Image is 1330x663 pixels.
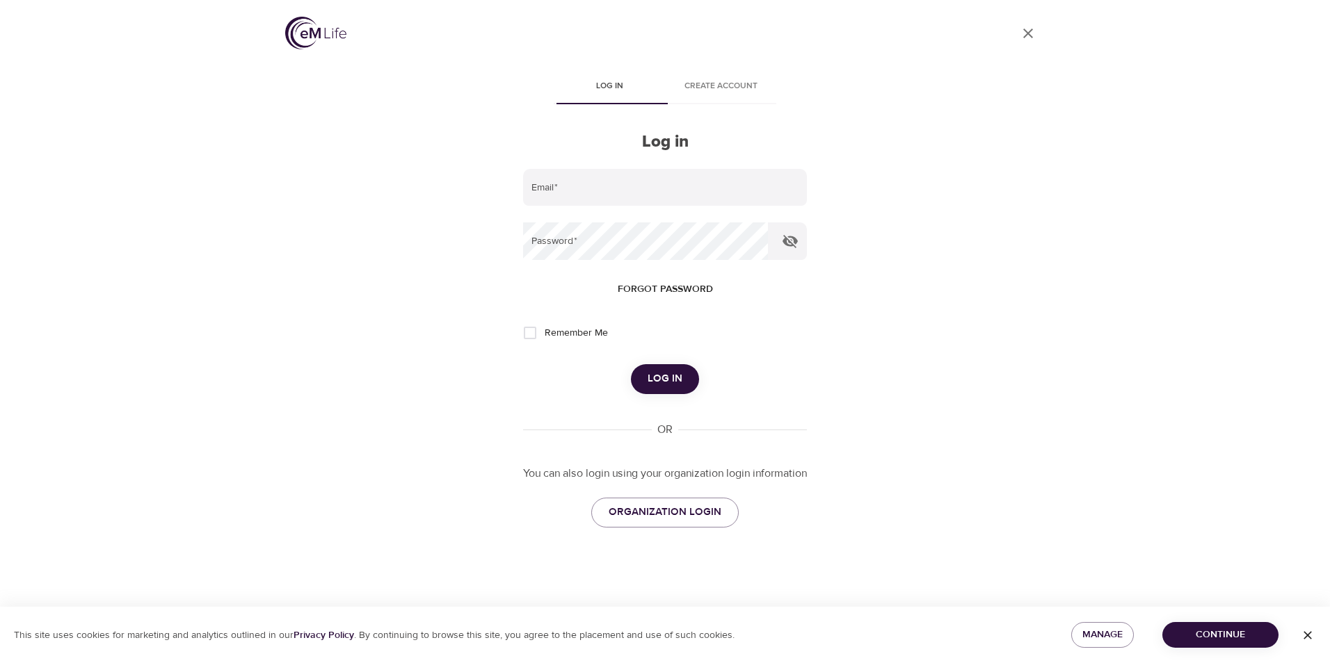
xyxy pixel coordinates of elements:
span: Log in [648,370,682,388]
span: Continue [1173,626,1267,644]
span: Log in [562,79,657,94]
p: You can also login using your organization login information [523,466,807,482]
span: Manage [1082,626,1123,644]
button: Forgot password [612,277,719,302]
button: Manage [1071,622,1134,648]
button: Continue [1162,622,1279,648]
span: Create account [673,79,768,94]
a: ORGANIZATION LOGIN [591,498,739,527]
img: logo [285,17,346,49]
div: OR [652,422,678,438]
button: Log in [631,364,699,393]
h2: Log in [523,132,807,152]
a: close [1011,17,1045,50]
div: disabled tabs example [523,71,807,104]
a: Privacy Policy [294,629,354,641]
span: Remember Me [545,326,608,341]
span: Forgot password [618,281,713,298]
span: ORGANIZATION LOGIN [609,503,721,521]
